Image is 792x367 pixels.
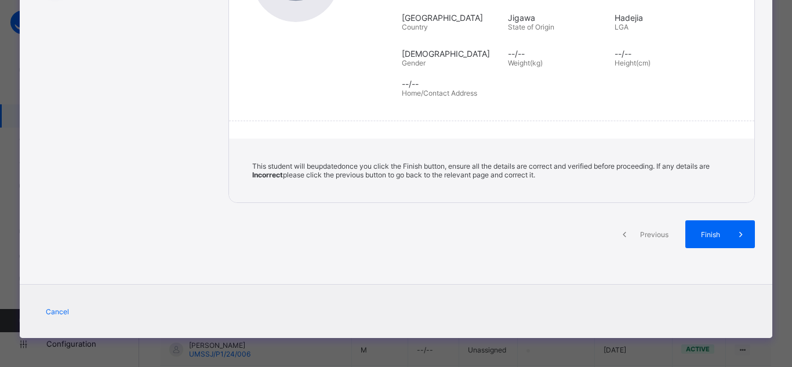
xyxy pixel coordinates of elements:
span: LGA [615,23,628,31]
span: --/-- [508,49,608,59]
span: --/-- [402,79,737,89]
span: This student will be updated once you click the Finish button, ensure all the details are correct... [252,162,710,179]
span: Hadejia [615,13,715,23]
span: --/-- [615,49,715,59]
b: Incorrect [252,170,283,179]
span: Cancel [46,307,69,316]
span: Weight(kg) [508,59,543,67]
span: Previous [638,230,670,239]
span: [DEMOGRAPHIC_DATA] [402,49,502,59]
span: [GEOGRAPHIC_DATA] [402,13,502,23]
span: Home/Contact Address [402,89,477,97]
span: State of Origin [508,23,554,31]
span: Gender [402,59,426,67]
span: Jigawa [508,13,608,23]
span: Country [402,23,428,31]
span: Finish [694,230,727,239]
span: Height(cm) [615,59,651,67]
